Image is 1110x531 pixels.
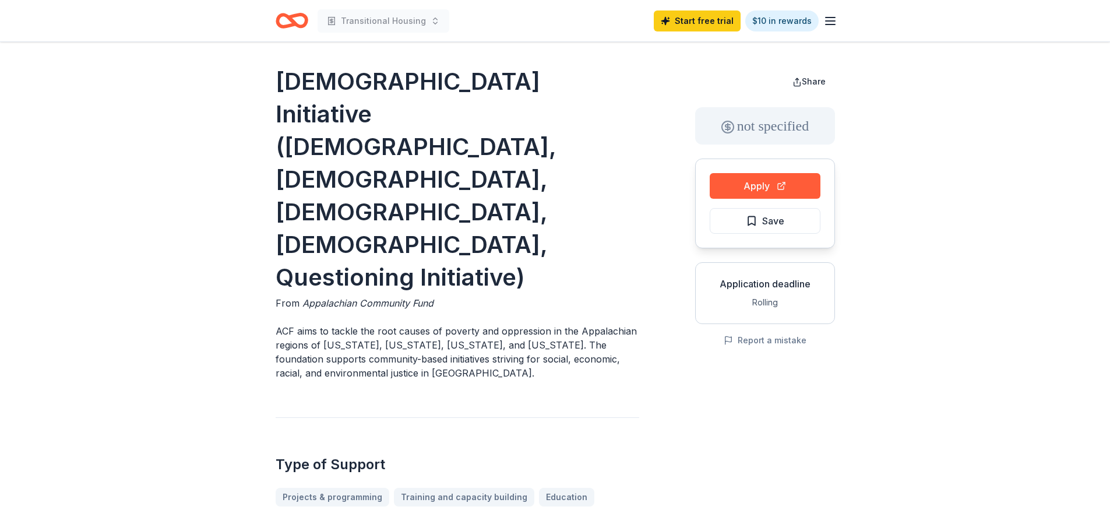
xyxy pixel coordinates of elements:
span: Appalachian Community Fund [302,297,434,309]
h2: Type of Support [276,455,639,474]
div: Rolling [705,296,825,310]
button: Report a mistake [724,333,806,347]
button: Apply [710,173,820,199]
a: Projects & programming [276,488,389,507]
a: Training and capacity building [394,488,534,507]
button: Save [710,208,820,234]
h1: [DEMOGRAPHIC_DATA] Initiative ([DEMOGRAPHIC_DATA], [DEMOGRAPHIC_DATA], [DEMOGRAPHIC_DATA], [DEMOG... [276,65,639,294]
span: Transitional Housing [341,14,426,28]
button: Share [783,70,835,93]
div: not specified [695,107,835,145]
div: From [276,296,639,310]
a: Start free trial [654,10,741,31]
button: Transitional Housing [318,9,449,33]
span: Save [762,213,784,228]
span: Share [802,76,826,86]
a: $10 in rewards [745,10,819,31]
a: Education [539,488,594,507]
div: Application deadline [705,277,825,291]
p: ACF aims to tackle the root causes of poverty and oppression in the Appalachian regions of [US_ST... [276,324,639,380]
a: Home [276,7,308,34]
